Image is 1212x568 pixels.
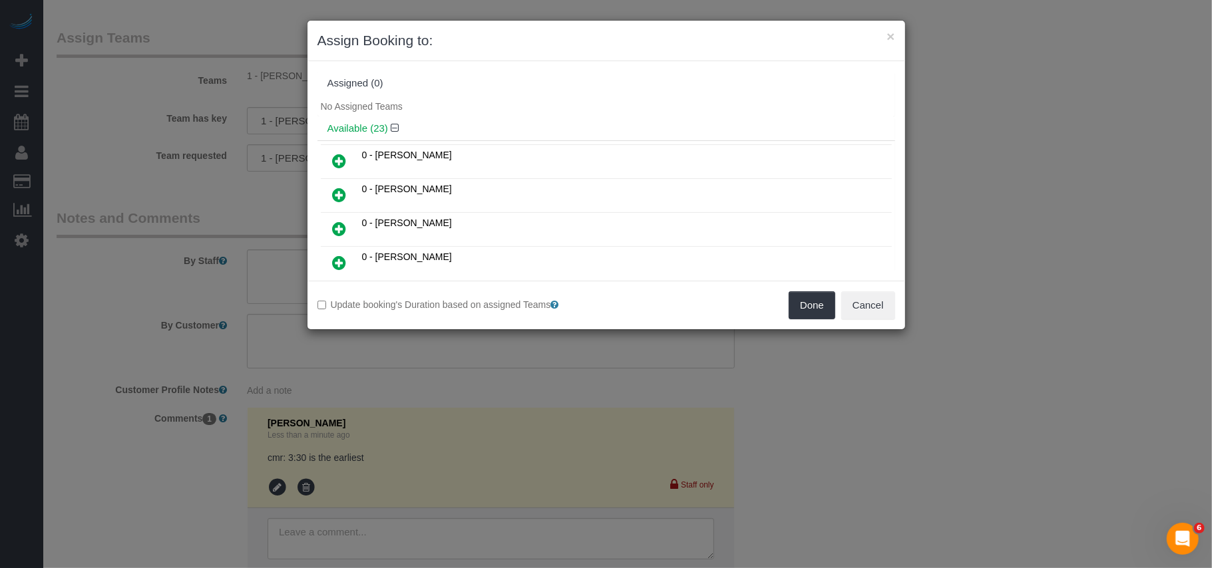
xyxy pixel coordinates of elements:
label: Update booking's Duration based on assigned Teams [317,298,596,311]
span: 0 - [PERSON_NAME] [362,184,452,194]
div: Assigned (0) [327,78,885,89]
button: Cancel [841,291,895,319]
span: 0 - [PERSON_NAME] [362,150,452,160]
button: Done [789,291,835,319]
span: No Assigned Teams [321,101,403,112]
input: Update booking's Duration based on assigned Teams [317,301,326,309]
span: 0 - [PERSON_NAME] [362,217,452,228]
h4: Available (23) [327,123,885,134]
h3: Assign Booking to: [317,31,895,51]
iframe: Intercom live chat [1167,523,1199,555]
span: 0 - [PERSON_NAME] [362,251,452,262]
button: × [887,29,895,43]
span: 6 [1194,523,1205,533]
